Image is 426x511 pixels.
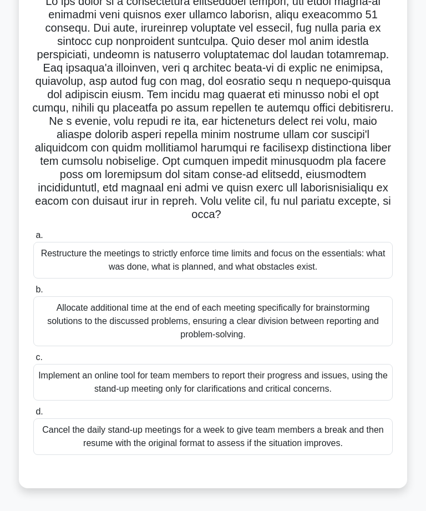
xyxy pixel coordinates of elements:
span: b. [35,285,43,294]
span: d. [35,407,43,416]
div: Restructure the meetings to strictly enforce time limits and focus on the essentials: what was do... [33,242,393,279]
div: Cancel the daily stand-up meetings for a week to give team members a break and then resume with t... [33,418,393,455]
div: Implement an online tool for team members to report their progress and issues, using the stand-up... [33,364,393,401]
div: Allocate additional time at the end of each meeting specifically for brainstorming solutions to t... [33,296,393,346]
span: c. [35,352,42,362]
span: a. [35,230,43,240]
